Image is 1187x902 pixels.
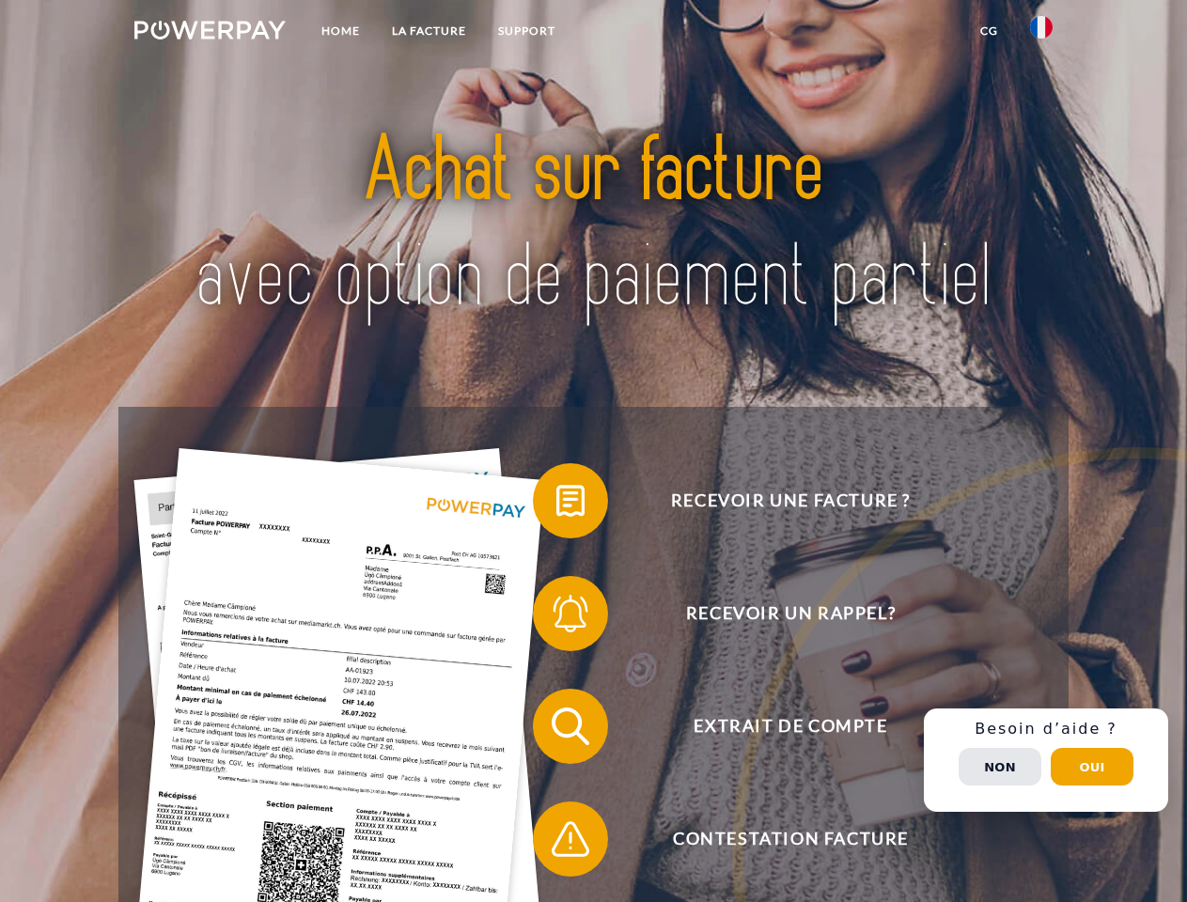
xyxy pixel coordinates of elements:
img: logo-powerpay-white.svg [134,21,286,39]
button: Non [959,748,1041,785]
span: Contestation Facture [560,801,1021,877]
span: Recevoir une facture ? [560,463,1021,538]
button: Recevoir une facture ? [533,463,1022,538]
img: title-powerpay_fr.svg [180,90,1007,360]
img: fr [1030,16,1053,39]
a: Support [482,14,571,48]
img: qb_bell.svg [547,590,594,637]
span: Recevoir un rappel? [560,576,1021,651]
button: Oui [1051,748,1133,785]
button: Contestation Facture [533,801,1022,877]
img: qb_bill.svg [547,477,594,524]
a: CG [964,14,1014,48]
div: Schnellhilfe [924,708,1168,812]
h3: Besoin d’aide ? [935,720,1157,739]
button: Recevoir un rappel? [533,576,1022,651]
span: Extrait de compte [560,689,1021,764]
a: Home [305,14,376,48]
a: LA FACTURE [376,14,482,48]
img: qb_warning.svg [547,816,594,863]
button: Extrait de compte [533,689,1022,764]
img: qb_search.svg [547,703,594,750]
